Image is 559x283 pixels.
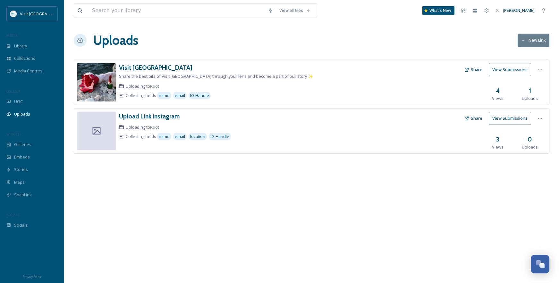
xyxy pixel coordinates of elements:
img: download.jpeg [10,11,17,17]
h3: 4 [496,86,500,95]
span: Uploads [522,144,538,150]
span: location [190,133,205,140]
h3: Visit [GEOGRAPHIC_DATA] [119,64,192,71]
span: SOCIALS [6,212,19,217]
span: Stories [14,166,28,173]
a: View Submissions [489,63,534,76]
span: [PERSON_NAME] [503,7,535,13]
span: Views [492,95,504,101]
a: Uploads [93,31,138,50]
span: Galleries [14,141,31,148]
span: Visit [GEOGRAPHIC_DATA] [20,11,70,17]
span: Socials [14,222,28,228]
a: What's New [422,6,454,15]
a: View Submissions [489,112,534,125]
button: Open Chat [531,255,549,273]
span: UGC [14,99,23,105]
span: IG Handle [190,93,209,99]
span: Uploads [14,111,30,117]
img: cf4c6214-1161-4a4b-ad0c-0f7471b81b22.jpg [77,63,116,101]
button: Share [461,112,486,125]
button: View Submissions [489,63,531,76]
button: View Submissions [489,112,531,125]
span: Privacy Policy [23,274,41,279]
span: name [159,93,170,99]
span: email [175,93,185,99]
h3: 3 [496,135,499,144]
a: Visit [GEOGRAPHIC_DATA] [119,63,192,72]
span: Collecting fields [126,133,156,140]
button: Share [461,63,486,76]
span: name [159,133,170,140]
span: Embeds [14,154,30,160]
h3: 1 [529,86,531,95]
a: Root [150,83,159,89]
a: [PERSON_NAME] [492,4,538,17]
a: Upload Link instagram [119,112,180,121]
span: Media Centres [14,68,42,74]
input: Search your library [89,4,265,18]
button: New Link [518,34,549,47]
span: Maps [14,179,25,185]
a: Root [150,124,159,130]
span: COLLECT [6,89,20,93]
span: Collections [14,55,35,61]
h3: 0 [528,135,532,144]
span: email [175,133,185,140]
span: Uploading to [126,83,159,89]
span: SnapLink [14,192,32,198]
span: MEDIA [6,33,18,38]
span: Uploading to [126,124,159,130]
a: Privacy Policy [23,272,41,280]
h3: Upload Link instagram [119,112,180,120]
span: IG Handle [210,133,229,140]
span: Uploads [522,95,538,101]
span: WIDGETS [6,132,21,136]
span: Library [14,43,27,49]
span: Share the best bits of Visit [GEOGRAPHIC_DATA] through your lens and become a part of our story ✨ [119,73,313,79]
span: Views [492,144,504,150]
span: Collecting fields [126,93,156,99]
a: View all files [276,4,314,17]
